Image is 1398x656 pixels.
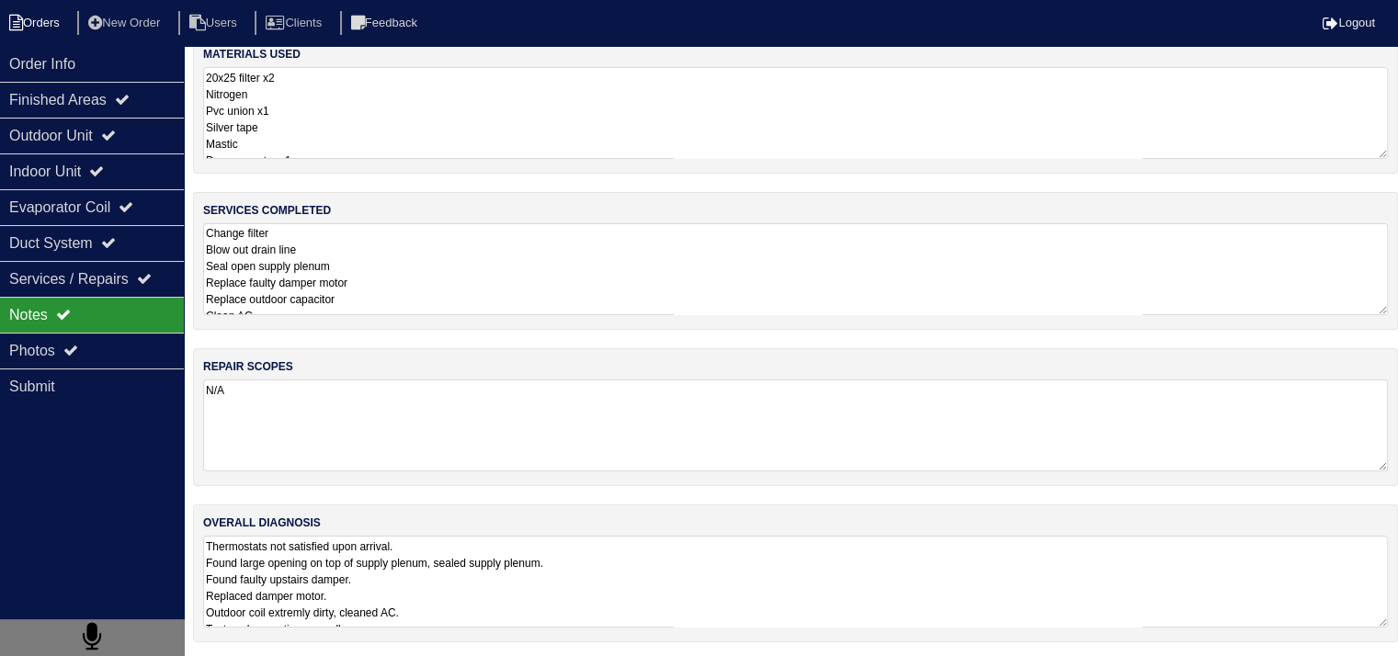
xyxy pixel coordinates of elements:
[203,223,1388,315] textarea: Change filter Blow out drain line Seal open supply plenum Replace faulty damper motor Replace out...
[203,379,1388,471] textarea: N/A
[203,202,331,219] label: services completed
[77,16,175,29] a: New Order
[178,16,252,29] a: Users
[203,46,301,62] label: materials used
[178,11,252,36] li: Users
[77,11,175,36] li: New Order
[255,16,336,29] a: Clients
[1323,16,1375,29] a: Logout
[255,11,336,36] li: Clients
[203,515,321,531] label: overall diagnosis
[203,536,1388,628] textarea: Thermostats not satisfied upon arrival. Found large opening on top of supply plenum, sealed suppl...
[203,358,293,375] label: repair scopes
[203,67,1388,159] textarea: 20x25 filter x2 Nitrogen Pvc union x1 Silver tape Mastic Damper motor x1 40+5 Capacitor x1
[340,11,432,36] li: Feedback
